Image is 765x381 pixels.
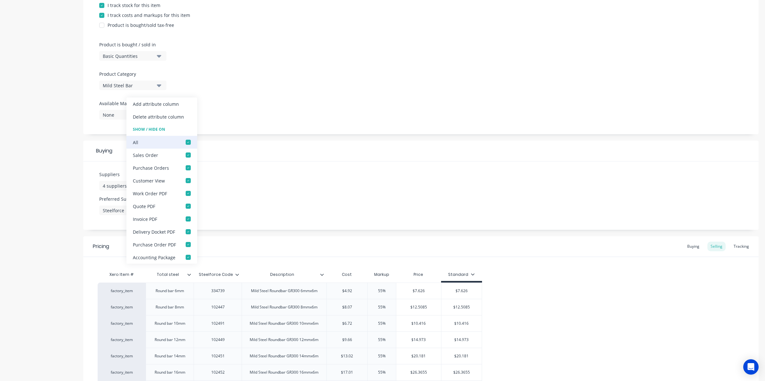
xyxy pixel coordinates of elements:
[149,336,190,344] div: Round bar 12mm
[108,22,174,28] div: Product is bought/sold tax-free
[99,110,166,120] button: None
[396,364,441,380] div: $26.3655
[366,332,398,348] div: 55%
[743,359,759,375] div: Open Intercom Messenger
[246,303,323,311] div: Mild Steel Roundbar GR300 8mmx6m
[242,267,323,283] div: Description
[245,368,324,377] div: Mild Steel Roundbar GR300 16mmx6m
[133,165,169,171] div: Purchase Orders
[202,287,234,295] div: 334739
[98,348,482,364] div: factory_itemRound bar 14mm102451Mild Steel Roundbar GR300 14mmx6m$13.0255%$20.181$20.181
[103,82,154,89] div: Mild Steel Bar
[396,332,441,348] div: $14.973
[103,183,154,189] div: 4 suppliers selected
[149,368,190,377] div: Round bar 16mm
[103,112,154,118] div: None
[98,268,146,281] div: Xero Item #
[448,272,475,277] div: Standard
[366,348,398,364] div: 55%
[108,12,190,19] div: I track costs and markups for this item
[202,336,234,344] div: 102449
[149,319,190,328] div: Round bar 10mm
[133,152,158,159] div: Sales Order
[684,242,703,251] div: Buying
[126,123,197,136] div: Show / Hide On
[367,268,396,281] div: Markup
[93,243,109,250] div: Pricing
[133,216,157,222] div: Invoice PDF
[98,331,482,348] div: factory_itemRound bar 12mm102449Mild Steel Roundbar GR300 12mmx6m$9.6655%$14.973$14.973
[707,242,726,251] div: Selling
[133,113,184,120] div: Delete attribute column
[202,303,234,311] div: 102447
[99,171,166,178] label: Suppliers
[245,319,324,328] div: Mild Steel Roundbar GR300 10mmx6m
[149,352,190,360] div: Round bar 14mm
[133,177,165,184] div: Customer View
[133,241,176,248] div: Purchase Order PDF
[396,348,441,364] div: $20.181
[202,368,234,377] div: 102452
[99,100,166,107] label: Available Materials
[133,229,175,235] div: Delivery Docket PDF
[202,319,234,328] div: 102491
[104,321,139,326] div: factory_item
[326,268,367,281] div: Cost
[242,268,326,281] div: Description
[366,283,398,299] div: 55%
[245,352,324,360] div: Mild Steel Roundbar GR300 14mmx6m
[441,332,482,348] div: $14.973
[146,268,194,281] div: Total steel
[83,141,759,161] div: Buying
[441,283,482,299] div: $7.626
[103,207,154,214] div: Steelforce
[730,242,752,251] div: Tracking
[104,337,139,343] div: factory_item
[366,299,398,315] div: 55%
[146,267,190,283] div: Total steel
[396,283,441,299] div: $7.626
[133,203,155,210] div: Quote PDF
[327,299,367,315] div: $8.07
[396,299,441,315] div: $12.5085
[99,41,163,48] label: Product is bought / sold in
[108,2,160,9] div: I track stock for this item
[99,71,163,77] label: Product Category
[202,352,234,360] div: 102451
[98,283,482,299] div: factory_itemRound bar 6mm334739Mild Steel Roundbar GR300 6mmx6m$4.9255%$7.626$7.626
[99,196,166,202] label: Preferred Supplier
[104,353,139,359] div: factory_item
[441,348,482,364] div: $20.181
[327,332,367,348] div: $9.66
[194,268,242,281] div: Steelforce Code
[441,315,482,331] div: $10.416
[98,315,482,331] div: factory_itemRound bar 10mm102491Mild Steel Roundbar GR300 10mmx6m$6.7255%$10.416$10.416
[327,364,367,380] div: $17.01
[133,190,167,197] div: Work Order PDF
[98,364,482,380] div: factory_itemRound bar 16mm102452Mild Steel Roundbar GR300 16mmx6m$17.0155%$26.3655$26.3655
[366,315,398,331] div: 55%
[98,299,482,315] div: factory_itemRound bar 8mm102447Mild Steel Roundbar GR300 8mmx6m$8.0755%$12.5085$12.5085
[396,315,441,331] div: $10.416
[150,303,189,311] div: Round bar 8mm
[366,364,398,380] div: 55%
[99,81,166,90] button: Mild Steel Bar
[396,268,441,281] div: Price
[327,315,367,331] div: $6.72
[327,348,367,364] div: $13.02
[133,254,175,261] div: Accounting Package
[104,288,139,294] div: factory_item
[441,299,482,315] div: $12.5085
[104,369,139,375] div: factory_item
[245,336,324,344] div: Mild Steel Roundbar GR300 12mmx6m
[327,283,367,299] div: $4.92
[133,101,179,107] div: Add attribute column
[103,53,154,59] div: Basic Quantities
[441,364,482,380] div: $26.3655
[104,304,139,310] div: factory_item
[194,267,238,283] div: Steelforce Code
[99,206,166,215] button: Steelforce
[133,139,138,146] div: All
[150,287,189,295] div: Round bar 6mm
[246,287,323,295] div: Mild Steel Roundbar GR300 6mmx6m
